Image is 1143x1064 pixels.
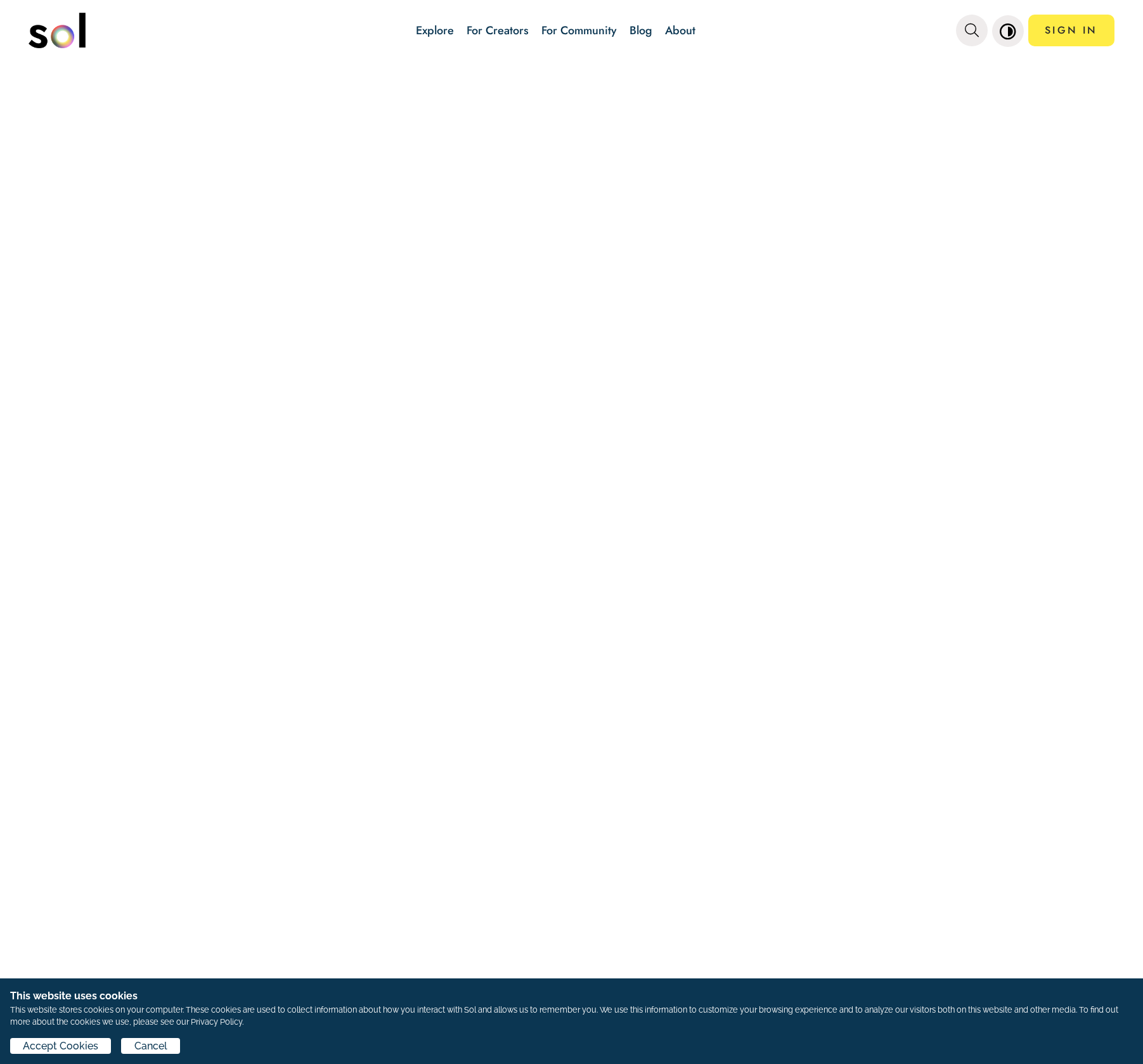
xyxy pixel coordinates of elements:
span: Cancel [134,1039,167,1054]
nav: main navigation [29,8,1114,53]
a: For Community [541,22,617,39]
span: Accept Cookies [23,1039,98,1054]
a: About [665,22,695,39]
a: Explore [416,22,454,39]
h1: This website uses cookies [10,989,1133,1004]
p: This website stores cookies on your computer. These cookies are used to collect information about... [10,1004,1133,1028]
a: SIGN IN [1028,15,1114,46]
a: For Creators [467,22,529,39]
img: logo [29,13,86,48]
button: Cancel [121,1038,179,1054]
a: Blog [630,22,652,39]
button: Accept Cookies [10,1038,111,1054]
